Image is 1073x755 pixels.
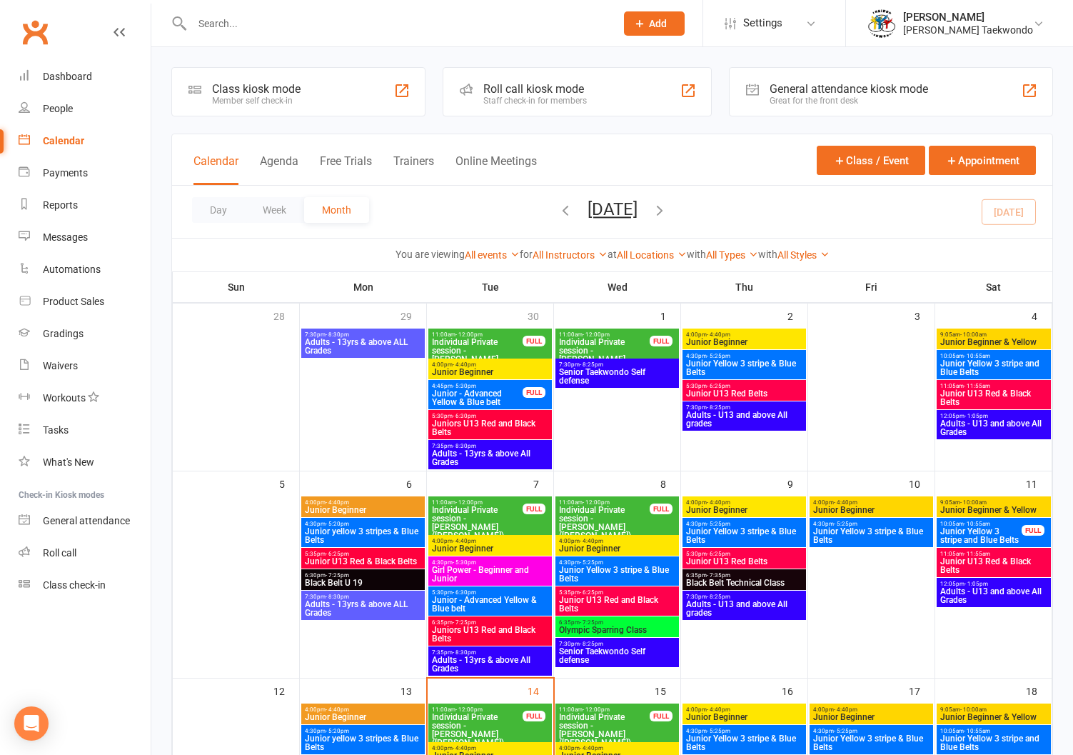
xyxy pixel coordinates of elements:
[212,82,301,96] div: Class kiosk mode
[304,338,422,355] span: Adults - 13yrs & above ALL Grades
[685,389,803,398] span: Junior U13 Red Belts
[19,446,151,479] a: What's New
[960,331,987,338] span: - 10:00am
[558,544,676,553] span: Junior Beginner
[707,383,730,389] span: - 6:25pm
[326,331,349,338] span: - 8:30pm
[19,93,151,125] a: People
[304,600,422,617] span: Adults - 13yrs & above ALL Grades
[1026,471,1052,495] div: 11
[964,551,990,557] span: - 11:55am
[326,572,349,579] span: - 7:25pm
[326,706,349,713] span: - 4:40pm
[396,249,465,260] strong: You are viewing
[431,544,549,553] span: Junior Beginner
[743,7,782,39] span: Settings
[193,154,238,185] button: Calendar
[304,594,422,600] span: 7:30pm
[453,413,476,419] span: - 6:30pm
[431,626,549,643] span: Juniors U13 Red and Black Belts
[431,559,549,566] span: 4:30pm
[583,331,610,338] span: - 12:00pm
[453,649,476,656] span: - 8:30pm
[812,734,930,751] span: Junior Yellow 3 stripe & Blue Belts
[43,71,92,82] div: Dashboard
[304,499,422,506] span: 4:00pm
[431,566,549,583] span: Girl Power - Beginner and Junior
[453,559,476,566] span: - 5:30pm
[685,521,803,527] span: 4:30pm
[453,745,476,751] span: - 4:40pm
[304,551,422,557] span: 5:35pm
[326,551,349,557] span: - 6:25pm
[455,706,483,713] span: - 12:00pm
[393,154,434,185] button: Trainers
[580,589,603,596] span: - 6:25pm
[685,359,803,376] span: Junior Yellow 3 stripe & Blue Belts
[43,579,106,591] div: Class check-in
[650,711,672,721] div: FULL
[19,537,151,569] a: Roll call
[431,649,549,656] span: 7:35pm
[915,304,935,327] div: 3
[431,389,523,406] span: Junior - Advanced Yellow & Blue belt
[707,551,730,557] span: - 6:25pm
[685,527,803,544] span: Junior Yellow 3 stripe & Blue Belts
[431,443,549,449] span: 7:35pm
[939,419,1048,436] span: Adults - U13 and above All Grades
[580,619,603,626] span: - 7:25pm
[326,594,349,600] span: - 8:30pm
[528,304,553,327] div: 30
[523,711,545,721] div: FULL
[580,559,603,566] span: - 5:25pm
[558,706,650,713] span: 11:00am
[660,471,680,495] div: 8
[304,713,422,721] span: Junior Beginner
[558,647,676,664] span: Senior Taekwondo Self defense
[43,103,73,114] div: People
[431,331,523,338] span: 11:00am
[580,641,603,647] span: - 8:25pm
[558,626,676,634] span: Olympic Sparring Class
[431,596,549,613] span: Junior - Advanced Yellow & Blue belt
[554,272,681,302] th: Wed
[939,383,1048,389] span: 11:05am
[304,557,422,566] span: Junior U13 Red & Black Belts
[19,414,151,446] a: Tasks
[326,728,349,734] span: - 5:20pm
[617,249,687,261] a: All Locations
[929,146,1036,175] button: Appointment
[212,96,301,106] div: Member self check-in
[867,9,896,38] img: thumb_image1638236014.png
[706,249,758,261] a: All Types
[558,745,676,751] span: 4:00pm
[43,264,101,275] div: Automations
[523,387,545,398] div: FULL
[812,506,930,514] span: Junior Beginner
[43,424,69,436] div: Tasks
[401,679,426,702] div: 13
[320,154,372,185] button: Free Trials
[520,249,533,260] strong: for
[939,527,1022,544] span: Junior Yellow 3 stripe and Blue Belts
[685,338,803,346] span: Junior Beginner
[273,304,299,327] div: 28
[431,506,523,549] span: Individual Private session - [PERSON_NAME] ([PERSON_NAME]) Clwyde
[685,594,803,600] span: 7:30pm
[685,572,803,579] span: 6:35pm
[483,96,587,106] div: Staff check-in for members
[43,199,78,211] div: Reports
[1026,679,1052,702] div: 18
[660,304,680,327] div: 1
[304,197,369,223] button: Month
[304,734,422,751] span: Junior yellow 3 stripes & Blue Belts
[260,154,298,185] button: Agenda
[465,249,520,261] a: All events
[939,338,1048,346] span: Junior Beginner & Yellow
[528,679,553,702] div: 14
[523,504,545,514] div: FULL
[533,471,553,495] div: 7
[939,557,1048,574] span: Junior U13 Red & Black Belts
[939,728,1048,734] span: 10:05am
[558,566,676,583] span: Junior Yellow 3 stripe & Blue Belts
